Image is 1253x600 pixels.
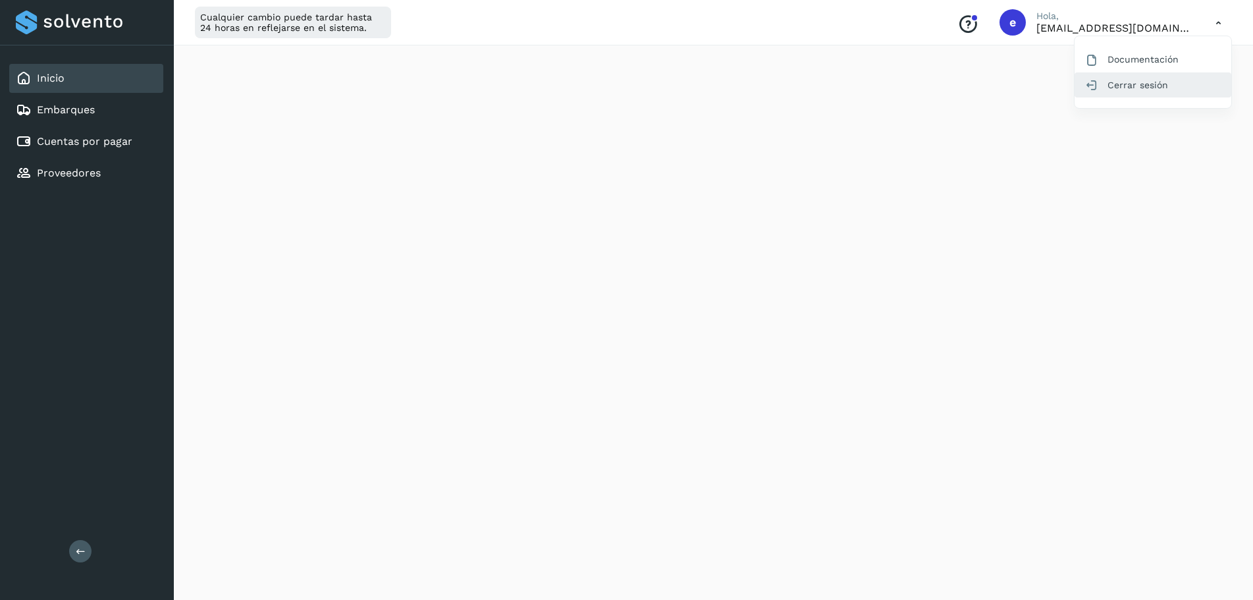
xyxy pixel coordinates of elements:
[1075,47,1231,72] div: Documentación
[37,72,65,84] a: Inicio
[9,95,163,124] div: Embarques
[37,167,101,179] a: Proveedores
[37,135,132,148] a: Cuentas por pagar
[9,64,163,93] div: Inicio
[37,103,95,116] a: Embarques
[9,127,163,156] div: Cuentas por pagar
[9,159,163,188] div: Proveedores
[1075,72,1231,97] div: Cerrar sesión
